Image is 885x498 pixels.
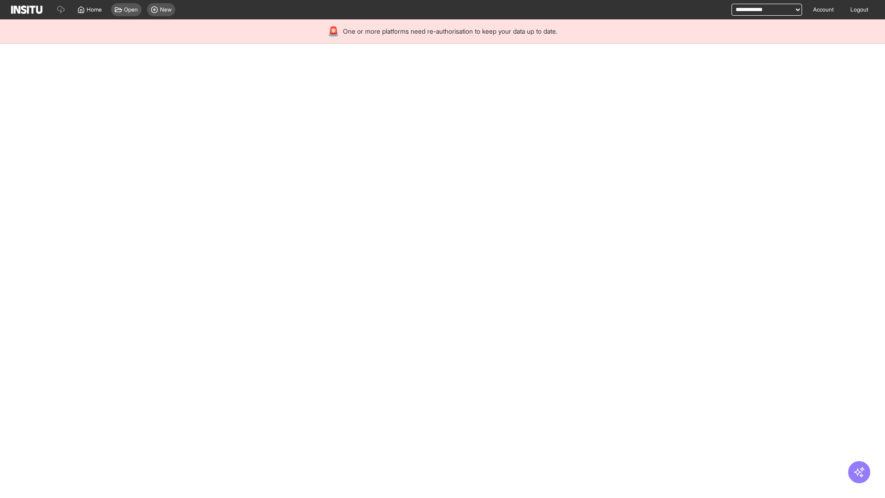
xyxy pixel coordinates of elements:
[124,6,138,13] span: Open
[343,27,557,36] span: One or more platforms need re-authorisation to keep your data up to date.
[11,6,42,14] img: Logo
[87,6,102,13] span: Home
[160,6,171,13] span: New
[328,25,339,38] div: 🚨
